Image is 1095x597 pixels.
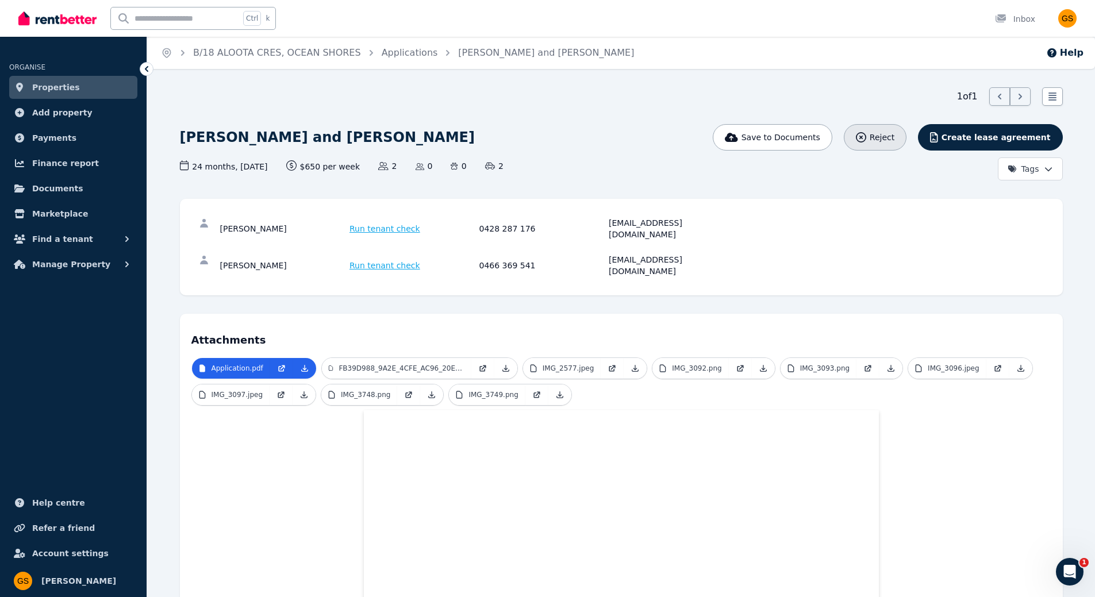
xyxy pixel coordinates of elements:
span: Refer a friend [32,521,95,535]
a: Applications [382,47,438,58]
span: 1 [1079,558,1089,567]
p: IMG_3092.png [672,364,721,373]
a: Properties [9,76,137,99]
a: Account settings [9,542,137,565]
a: Open in new Tab [601,358,624,379]
img: RentBetter [18,10,97,27]
div: [PERSON_NAME] [220,254,347,277]
div: [PERSON_NAME] [220,217,347,240]
span: Run tenant check [349,223,420,234]
button: Find a tenant [9,228,137,251]
span: $650 per week [286,160,360,172]
span: Finance report [32,156,99,170]
p: IMG_3096.jpeg [928,364,979,373]
button: Save to Documents [713,124,832,151]
span: Run tenant check [349,260,420,271]
a: Download Attachment [293,358,316,379]
nav: Breadcrumb [147,37,648,69]
span: [PERSON_NAME] [41,574,116,588]
a: Marketplace [9,202,137,225]
a: Download Attachment [752,358,775,379]
button: Help [1046,46,1084,60]
button: Reject [844,124,906,151]
button: Tags [998,157,1063,180]
a: Download Attachment [293,384,316,405]
p: IMG_2577.jpeg [543,364,594,373]
a: Download Attachment [1009,358,1032,379]
a: Download Attachment [879,358,902,379]
a: IMG_3749.png [449,384,525,405]
span: 1 of 1 [957,90,978,103]
span: 0 [451,160,466,172]
h1: [PERSON_NAME] and [PERSON_NAME] [180,128,475,147]
p: IMG_3097.jpeg [212,390,263,399]
a: IMG_3097.jpeg [192,384,270,405]
p: FB39D988_9A2E_4CFE_AC96_20EFFE693A80.jpeg [339,364,464,373]
a: Open in new Tab [471,358,494,379]
span: ORGANISE [9,63,45,71]
a: Documents [9,177,137,200]
a: Application.pdf [192,358,270,379]
div: [EMAIL_ADDRESS][DOMAIN_NAME] [609,254,735,277]
a: Download Attachment [420,384,443,405]
a: Open in new Tab [525,384,548,405]
span: Help centre [32,496,85,510]
a: B/18 ALOOTA CRES, OCEAN SHORES [193,47,361,58]
span: Marketplace [32,207,88,221]
a: Download Attachment [548,384,571,405]
a: IMG_3093.png [781,358,856,379]
a: IMG_3748.png [321,384,397,405]
span: Ctrl [243,11,261,26]
span: Reject [870,132,894,143]
a: Finance report [9,152,137,175]
a: Download Attachment [494,358,517,379]
div: 0466 369 541 [479,254,606,277]
span: Save to Documents [741,132,820,143]
span: Properties [32,80,80,94]
span: Payments [32,131,76,145]
a: Open in new Tab [729,358,752,379]
p: IMG_3749.png [468,390,518,399]
a: Open in new Tab [270,384,293,405]
p: IMG_3748.png [341,390,390,399]
div: Inbox [995,13,1035,25]
a: Payments [9,126,137,149]
a: Help centre [9,491,137,514]
a: IMG_3092.png [652,358,728,379]
a: Download Attachment [624,358,647,379]
a: Refer a friend [9,517,137,540]
h4: Attachments [191,325,1051,348]
a: Open in new Tab [270,358,293,379]
span: Tags [1008,163,1039,175]
a: Open in new Tab [397,384,420,405]
span: Documents [32,182,83,195]
span: Create lease agreement [942,132,1051,143]
p: IMG_3093.png [800,364,850,373]
a: IMG_3096.jpeg [908,358,986,379]
a: Open in new Tab [986,358,1009,379]
span: Manage Property [32,257,110,271]
span: k [266,14,270,23]
iframe: Intercom live chat [1056,558,1084,586]
a: IMG_2577.jpeg [523,358,601,379]
a: Open in new Tab [856,358,879,379]
button: Create lease agreement [918,124,1062,151]
a: [PERSON_NAME] and [PERSON_NAME] [458,47,634,58]
span: 24 months , [DATE] [180,160,268,172]
span: 0 [416,160,433,172]
div: [EMAIL_ADDRESS][DOMAIN_NAME] [609,217,735,240]
img: GURBHEJ SEKHON [1058,9,1077,28]
img: GURBHEJ SEKHON [14,572,32,590]
p: Application.pdf [212,364,263,373]
a: FB39D988_9A2E_4CFE_AC96_20EFFE693A80.jpeg [322,358,471,379]
span: 2 [378,160,397,172]
div: 0428 287 176 [479,217,606,240]
span: Add property [32,106,93,120]
span: 2 [485,160,504,172]
span: Account settings [32,546,109,560]
button: Manage Property [9,253,137,276]
span: Find a tenant [32,232,93,246]
a: Add property [9,101,137,124]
